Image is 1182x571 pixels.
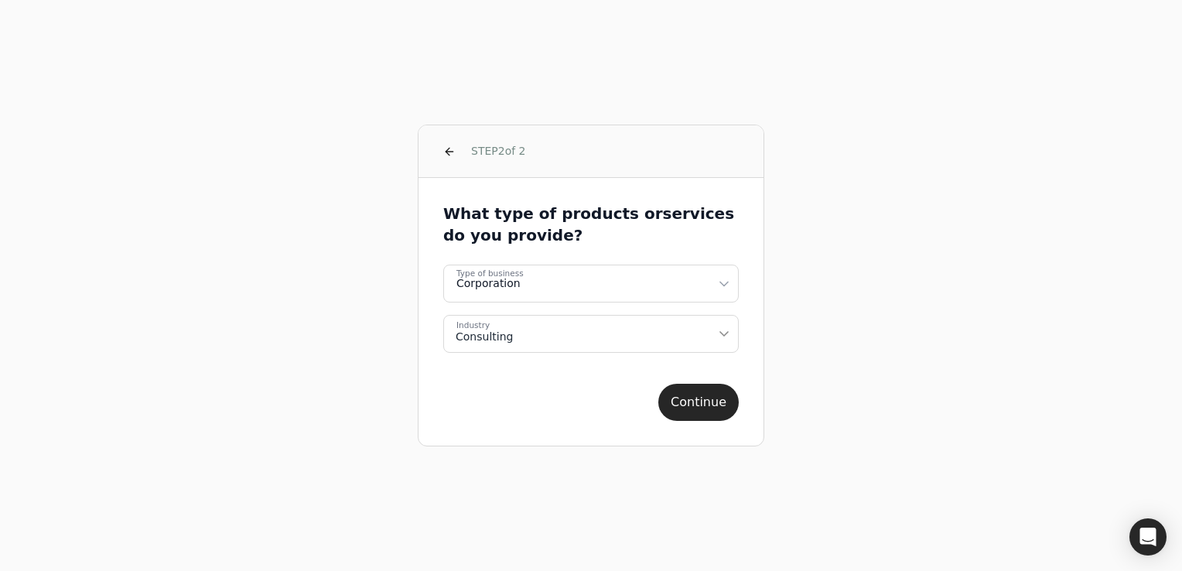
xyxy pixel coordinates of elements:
div: Type of business [456,268,524,280]
button: Continue [658,384,739,421]
div: Consulting [456,329,513,345]
div: Open Intercom Messenger [1129,518,1167,556]
button: IndustryConsulting [443,315,739,353]
div: What type of products or services do you provide? [443,203,739,246]
span: STEP 2 of 2 [471,143,526,159]
label: Industry [456,320,490,332]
